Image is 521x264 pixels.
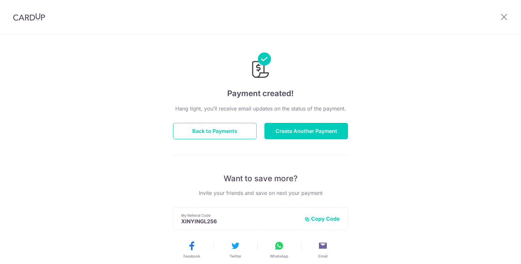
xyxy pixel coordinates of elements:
img: CardUp [13,13,45,21]
button: Twitter [216,241,255,259]
button: Facebook [172,241,211,259]
button: Back to Payments [173,123,257,139]
p: Hang tight, you’ll receive email updates on the status of the payment. [173,105,348,112]
span: WhatsApp [270,254,288,259]
span: Twitter [229,254,241,259]
p: Want to save more? [173,173,348,184]
p: XINYINGL256 [181,218,299,225]
p: Invite your friends and save on next your payment [173,189,348,197]
button: Create Another Payment [264,123,348,139]
button: Copy Code [305,215,340,222]
button: WhatsApp [260,241,298,259]
p: My Referral Code [181,213,299,218]
img: Payments [250,52,271,80]
h4: Payment created! [173,88,348,99]
span: Facebook [183,254,200,259]
span: Email [318,254,328,259]
button: Email [304,241,342,259]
